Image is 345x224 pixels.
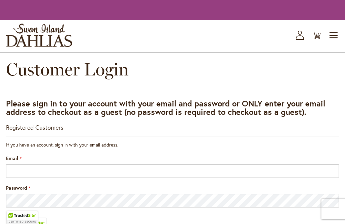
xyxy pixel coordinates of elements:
[6,185,27,191] span: Password
[6,59,129,80] span: Customer Login
[6,98,325,117] strong: Please sign in to your account with your email and password or ONLY enter your email address to c...
[6,123,63,131] strong: Registered Customers
[6,155,18,161] span: Email
[5,200,24,219] iframe: Launch Accessibility Center
[6,24,72,47] a: store logo
[6,141,339,148] div: If you have an account, sign in with your email address.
